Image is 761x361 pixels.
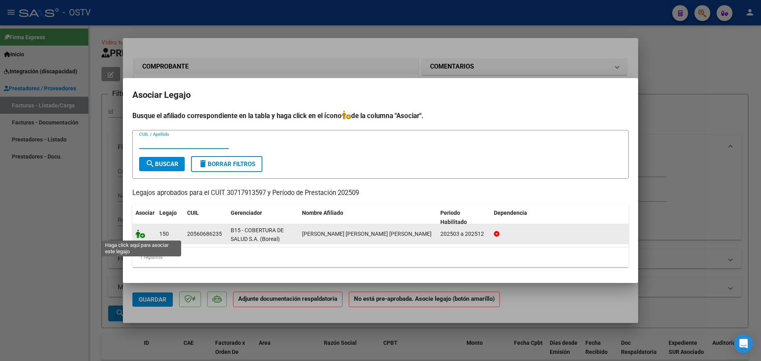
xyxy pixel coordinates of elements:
[184,204,228,231] datatable-header-cell: CUIL
[302,210,343,216] span: Nombre Afiliado
[437,204,491,231] datatable-header-cell: Periodo Habilitado
[132,111,629,121] h4: Busque el afiliado correspondiente en la tabla y haga click en el ícono de la columna "Asociar".
[302,231,432,237] span: GOMEZ CACERES LEON ALEJANDRO
[156,204,184,231] datatable-header-cell: Legajo
[299,204,437,231] datatable-header-cell: Nombre Afiliado
[231,227,284,243] span: B15 - COBERTURA DE SALUD S.A. (Boreal)
[136,210,155,216] span: Asociar
[491,204,629,231] datatable-header-cell: Dependencia
[734,334,753,353] div: Open Intercom Messenger
[132,88,629,103] h2: Asociar Legajo
[440,210,467,225] span: Periodo Habilitado
[198,159,208,168] mat-icon: delete
[145,159,155,168] mat-icon: search
[187,229,222,239] div: 20560686235
[198,160,255,168] span: Borrar Filtros
[132,188,629,198] p: Legajos aprobados para el CUIT 30717913597 y Período de Prestación 202509
[145,160,178,168] span: Buscar
[159,231,169,237] span: 150
[494,210,527,216] span: Dependencia
[139,157,185,171] button: Buscar
[159,210,177,216] span: Legajo
[440,229,488,239] div: 202503 a 202512
[132,247,629,267] div: 1 registros
[228,204,299,231] datatable-header-cell: Gerenciador
[187,210,199,216] span: CUIL
[231,210,262,216] span: Gerenciador
[132,204,156,231] datatable-header-cell: Asociar
[191,156,262,172] button: Borrar Filtros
